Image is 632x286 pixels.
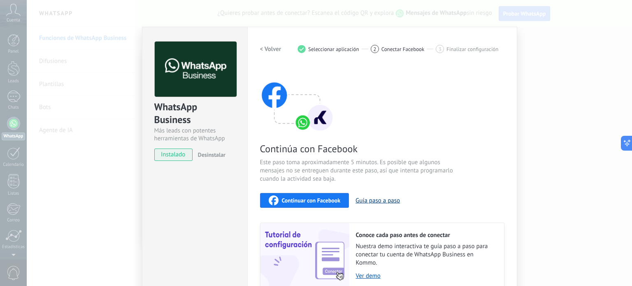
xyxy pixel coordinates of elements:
[439,46,441,53] span: 3
[446,46,498,52] span: Finalizar configuración
[355,197,400,205] button: Guía paso a paso
[260,158,456,183] span: Este paso toma aproximadamente 5 minutos. Es posible que algunos mensajes no se entreguen durante...
[260,142,456,155] span: Continúa con Facebook
[373,46,376,53] span: 2
[308,46,359,52] span: Seleccionar aplicación
[154,100,235,127] div: WhatsApp Business
[356,231,496,239] h2: Conoce cada paso antes de conectar
[155,149,192,161] span: instalado
[195,149,225,161] button: Desinstalar
[356,242,496,267] span: Nuestra demo interactiva te guía paso a paso para conectar tu cuenta de WhatsApp Business en Kommo.
[282,198,341,203] span: Continuar con Facebook
[260,45,281,53] h2: < Volver
[155,42,237,97] img: logo_main.png
[381,46,425,52] span: Conectar Facebook
[260,42,281,56] button: < Volver
[154,127,235,142] div: Más leads con potentes herramientas de WhatsApp
[356,272,496,280] a: Ver demo
[260,66,334,132] img: connect with facebook
[260,193,349,208] button: Continuar con Facebook
[198,151,225,158] span: Desinstalar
